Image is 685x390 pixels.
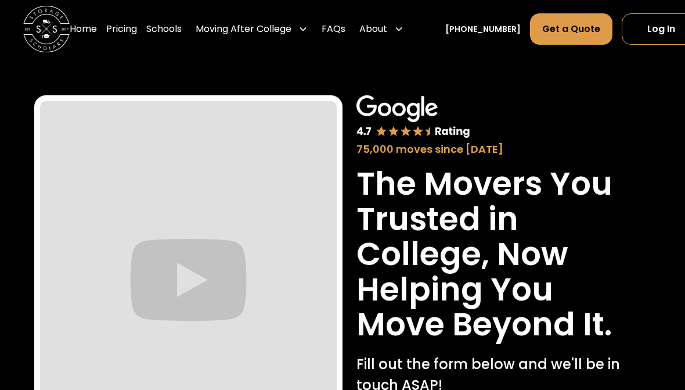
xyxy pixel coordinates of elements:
a: Home [70,13,97,45]
a: Schools [146,13,182,45]
div: 75,000 moves since [DATE] [356,141,637,157]
a: [PHONE_NUMBER] [445,23,521,35]
a: Pricing [106,13,137,45]
a: FAQs [322,13,345,45]
img: Google 4.7 star rating [356,95,470,139]
div: About [359,22,387,36]
h1: The Movers You Trusted in College, Now Helping You Move Beyond It. [356,166,637,342]
div: About [355,13,408,45]
a: Get a Quote [530,13,612,45]
img: Storage Scholars main logo [23,6,70,52]
div: Moving After College [191,13,312,45]
div: Moving After College [196,22,291,36]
